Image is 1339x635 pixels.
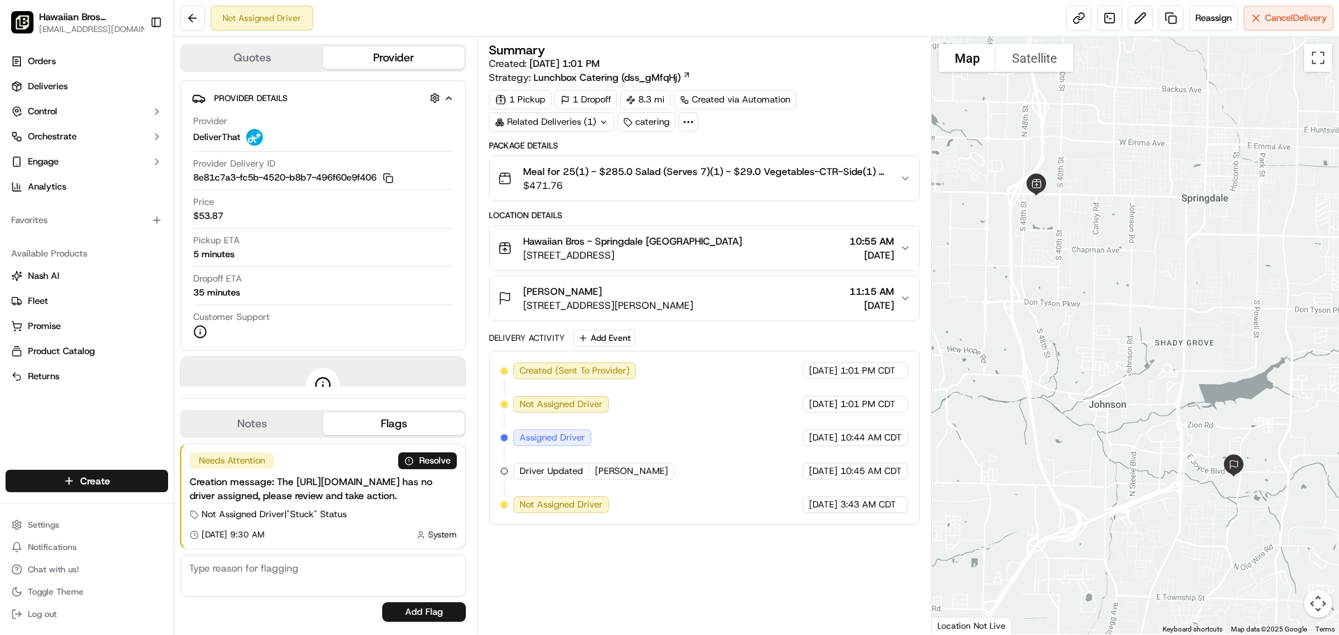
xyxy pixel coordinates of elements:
[534,70,691,84] a: Lunchbox Catering (dss_gMfqHj)
[554,90,617,109] div: 1 Dropoff
[428,529,457,540] span: System
[190,452,274,469] div: Needs Attention
[6,125,168,148] button: Orchestrate
[139,236,169,247] span: Pylon
[520,365,630,377] span: Created (Sent To Provider)
[935,616,981,634] img: Google
[132,202,224,216] span: API Documentation
[489,56,600,70] span: Created:
[28,80,68,93] span: Deliveries
[840,431,902,444] span: 10:44 AM CDT
[809,498,838,511] span: [DATE]
[193,171,393,184] button: 8e81c7a3-fc5b-4520-b8b7-496f60e9f406
[520,465,583,477] span: Driver Updated
[617,112,676,132] div: catering
[6,560,168,579] button: Chat with us!
[14,14,42,42] img: Nash
[112,197,229,222] a: 💻API Documentation
[190,475,457,503] div: Creation message: The [URL][DOMAIN_NAME] has no driver assigned, please review and take action.
[6,265,168,287] button: Nash AI
[849,248,894,262] span: [DATE]
[489,140,919,151] div: Package Details
[39,10,141,24] span: Hawaiian Bros ([GEOGRAPHIC_DATA], [GEOGRAPHIC_DATA])
[520,498,603,511] span: Not Assigned Driver
[489,44,545,56] h3: Summary
[489,210,919,221] div: Location Details
[193,286,240,299] div: 35 minutes
[809,431,838,444] span: [DATE]
[28,586,84,597] span: Toggle Theme
[809,365,838,377] span: [DATE]
[809,465,838,477] span: [DATE]
[181,413,323,435] button: Notes
[28,542,77,553] span: Notifications
[620,90,671,109] div: 8.3 mi
[181,47,323,69] button: Quotes
[6,470,168,492] button: Create
[674,90,796,109] a: Created via Automation
[193,248,234,261] div: 5 minutes
[840,365,895,377] span: 1:01 PM CDT
[6,75,168,98] a: Deliveries
[520,398,603,411] span: Not Assigned Driver
[28,564,79,575] span: Chat with us!
[932,617,1012,634] div: Location Not Live
[382,602,466,622] button: Add Flag
[28,609,56,620] span: Log out
[47,147,176,158] div: We're available if you need us!
[6,151,168,173] button: Engage
[6,515,168,535] button: Settings
[28,155,59,168] span: Engage
[28,370,59,383] span: Returns
[523,298,693,312] span: [STREET_ADDRESS][PERSON_NAME]
[489,112,614,132] div: Related Deliveries (1)
[28,519,59,530] span: Settings
[490,156,918,201] button: Meal for 25(1) - $285.0 Salad (Serves 7)(1) - $29.0 Vegetables-CTR-Side(1) - $24.0$471.76
[193,115,227,128] span: Provider
[193,234,240,247] span: Pickup ETA
[98,236,169,247] a: Powered byPylon
[323,413,464,435] button: Flags
[523,284,602,298] span: [PERSON_NAME]
[237,137,254,154] button: Start new chat
[193,210,223,222] span: $53.87
[1195,12,1232,24] span: Reassign
[6,209,168,231] div: Favorites
[28,181,66,193] span: Analytics
[809,398,838,411] span: [DATE]
[490,276,918,321] button: [PERSON_NAME][STREET_ADDRESS][PERSON_NAME]11:15 AM[DATE]
[28,202,107,216] span: Knowledge Base
[14,56,254,78] p: Welcome 👋
[939,44,996,72] button: Show street map
[935,616,981,634] a: Open this area in Google Maps (opens a new window)
[595,465,668,477] span: [PERSON_NAME]
[39,24,156,35] span: [EMAIL_ADDRESS][DOMAIN_NAME]
[28,55,56,68] span: Orders
[523,178,888,192] span: $471.76
[6,290,168,312] button: Fleet
[849,234,894,248] span: 10:55 AM
[489,70,691,84] div: Strategy:
[573,330,635,346] button: Add Event
[36,90,251,105] input: Got a question? Start typing here...
[6,604,168,624] button: Log out
[1231,625,1307,633] span: Map data ©2025 Google
[118,204,129,215] div: 💻
[47,133,229,147] div: Start new chat
[14,133,39,158] img: 1736555255976-a54dd68f-1ca7-489b-9aae-adbdc363a1c4
[996,44,1073,72] button: Show satellite imagery
[8,197,112,222] a: 📗Knowledge Base
[6,100,168,123] button: Control
[849,298,894,312] span: [DATE]
[193,273,242,285] span: Dropoff ETA
[80,474,110,488] span: Create
[534,70,681,84] span: Lunchbox Catering (dss_gMfqHj)
[1304,590,1332,618] button: Map camera controls
[28,345,95,358] span: Product Catalog
[1304,44,1332,72] button: Toggle fullscreen view
[523,248,742,262] span: [STREET_ADDRESS]
[193,196,214,208] span: Price
[840,398,895,411] span: 1:01 PM CDT
[6,243,168,265] div: Available Products
[529,57,600,70] span: [DATE] 1:01 PM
